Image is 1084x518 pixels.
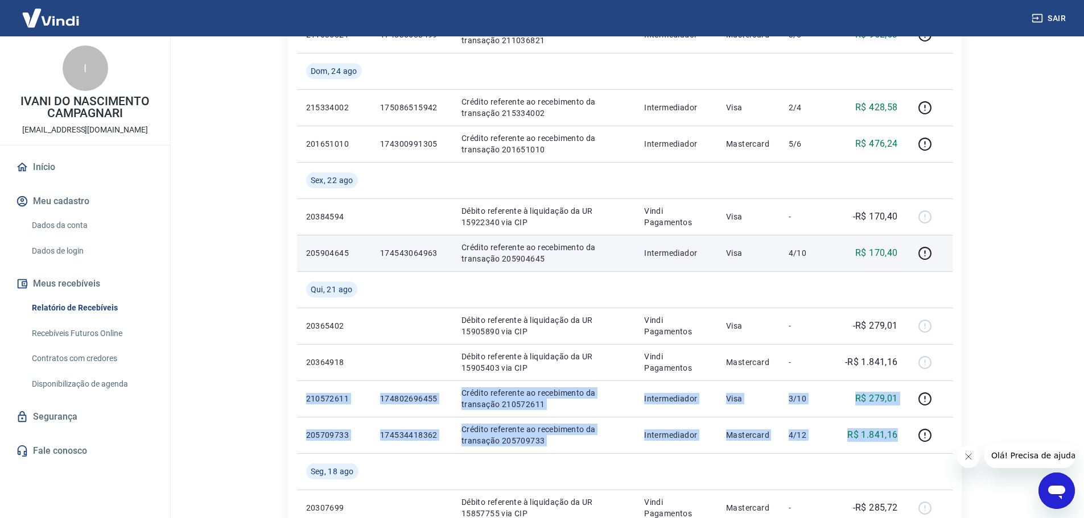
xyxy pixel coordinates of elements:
p: R$ 428,58 [855,101,898,114]
p: Débito referente à liquidação da UR 15905403 via CIP [461,351,626,374]
p: 20365402 [306,320,362,331]
p: 201651010 [306,138,362,150]
p: Intermediador [644,429,708,441]
p: 4/10 [789,247,822,259]
p: 174802696455 [380,393,443,404]
p: Vindi Pagamentos [644,351,708,374]
p: Visa [726,320,770,331]
a: Recebíveis Futuros Online [27,322,156,345]
p: R$ 476,24 [855,137,898,151]
img: Vindi [14,1,88,35]
p: 205709733 [306,429,362,441]
span: Olá! Precisa de ajuda? [7,8,96,17]
a: Segurança [14,404,156,429]
a: Fale conosco [14,438,156,463]
a: Início [14,155,156,180]
p: Intermediador [644,102,708,113]
p: 20307699 [306,502,362,513]
p: -R$ 170,40 [853,210,898,223]
p: R$ 170,40 [855,246,898,260]
p: Intermediador [644,247,708,259]
p: Visa [726,211,770,222]
iframe: Fechar mensagem [957,445,980,468]
p: 5/6 [789,138,822,150]
p: Visa [726,102,770,113]
a: Dados da conta [27,214,156,237]
p: Crédito referente ao recebimento da transação 215334002 [461,96,626,119]
p: - [789,357,822,368]
p: Crédito referente ao recebimento da transação 210572611 [461,387,626,410]
div: I [63,45,108,91]
p: 174300991305 [380,138,443,150]
p: R$ 1.841,16 [847,428,897,442]
p: - [789,211,822,222]
p: -R$ 285,72 [853,501,898,515]
p: 20384594 [306,211,362,222]
button: Meus recebíveis [14,271,156,296]
iframe: Botão para abrir a janela de mensagens [1038,473,1075,509]
p: -R$ 279,01 [853,319,898,333]
iframe: Mensagem da empresa [984,443,1075,468]
p: 4/12 [789,429,822,441]
p: 174534418362 [380,429,443,441]
p: -R$ 1.841,16 [845,355,898,369]
p: 174543064963 [380,247,443,259]
p: - [789,320,822,331]
p: Crédito referente ao recebimento da transação 205904645 [461,242,626,264]
a: Contratos com credores [27,347,156,370]
p: 205904645 [306,247,362,259]
a: Relatório de Recebíveis [27,296,156,320]
p: Intermediador [644,393,708,404]
p: Visa [726,247,770,259]
p: 215334002 [306,102,362,113]
p: [EMAIL_ADDRESS][DOMAIN_NAME] [22,124,148,136]
p: 3/10 [789,393,822,404]
p: Débito referente à liquidação da UR 15922340 via CIP [461,205,626,228]
p: Mastercard [726,138,770,150]
p: 20364918 [306,357,362,368]
a: Disponibilização de agenda [27,372,156,396]
p: 2/4 [789,102,822,113]
button: Sair [1029,8,1070,29]
p: 210572611 [306,393,362,404]
span: Qui, 21 ago [311,284,353,295]
p: IVANI DO NASCIMENTO CAMPAGNARI [9,96,161,119]
p: - [789,502,822,513]
p: R$ 279,01 [855,392,898,405]
a: Dados de login [27,239,156,263]
p: Visa [726,393,770,404]
p: Vindi Pagamentos [644,314,708,337]
p: Vindi Pagamentos [644,205,708,228]
p: Débito referente à liquidação da UR 15905890 via CIP [461,314,626,337]
p: Mastercard [726,357,770,368]
p: 175086515942 [380,102,443,113]
p: Mastercard [726,429,770,441]
p: Mastercard [726,502,770,513]
p: Intermediador [644,138,708,150]
span: Dom, 24 ago [311,65,357,77]
button: Meu cadastro [14,189,156,214]
span: Sex, 22 ago [311,175,353,186]
p: Crédito referente ao recebimento da transação 205709733 [461,424,626,446]
span: Seg, 18 ago [311,466,354,477]
p: Crédito referente ao recebimento da transação 201651010 [461,132,626,155]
